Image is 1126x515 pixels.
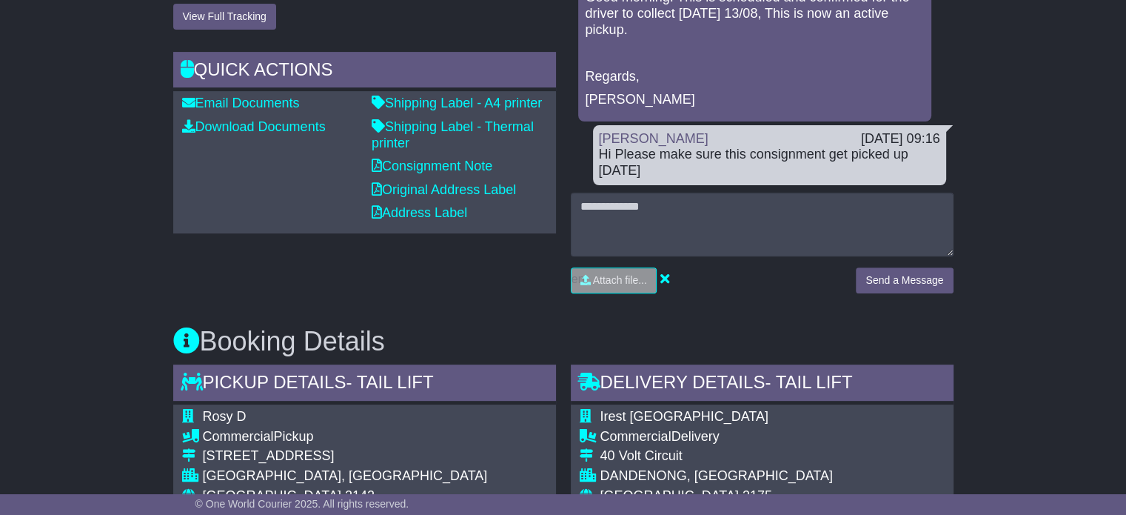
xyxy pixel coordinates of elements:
a: Shipping Label - Thermal printer [372,119,534,150]
a: [PERSON_NAME] [599,131,708,146]
button: Send a Message [856,268,953,293]
div: Hi Please make sure this consignment get picked up [DATE] [599,147,940,179]
div: [DATE] 09:16 [861,131,940,147]
div: [GEOGRAPHIC_DATA], [GEOGRAPHIC_DATA] [203,468,488,485]
div: [STREET_ADDRESS] [203,448,488,465]
p: [PERSON_NAME] [586,92,924,108]
span: 3175 [743,488,772,503]
span: Commercial [203,429,274,444]
span: 2142 [345,488,375,503]
a: Original Address Label [372,182,516,197]
a: Address Label [372,205,467,220]
span: - Tail Lift [765,372,852,392]
div: Pickup [203,429,488,445]
button: View Full Tracking [173,4,276,30]
p: Regards, [586,69,924,85]
a: Shipping Label - A4 printer [372,96,542,110]
a: Email Documents [182,96,300,110]
div: Delivery Details [571,365,954,405]
span: - Tail Lift [346,372,433,392]
div: Pickup Details [173,365,556,405]
span: [GEOGRAPHIC_DATA] [600,488,739,503]
h3: Booking Details [173,327,954,356]
span: Rosy D [203,409,247,424]
span: Irest [GEOGRAPHIC_DATA] [600,409,768,424]
span: [GEOGRAPHIC_DATA] [203,488,341,503]
span: Commercial [600,429,671,444]
div: Delivery [600,429,833,445]
a: Download Documents [182,119,326,134]
a: Consignment Note [372,159,492,173]
div: Quick Actions [173,52,556,92]
div: DANDENONG, [GEOGRAPHIC_DATA] [600,468,833,485]
div: 40 Volt Circuit [600,448,833,465]
span: © One World Courier 2025. All rights reserved. [195,498,409,510]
